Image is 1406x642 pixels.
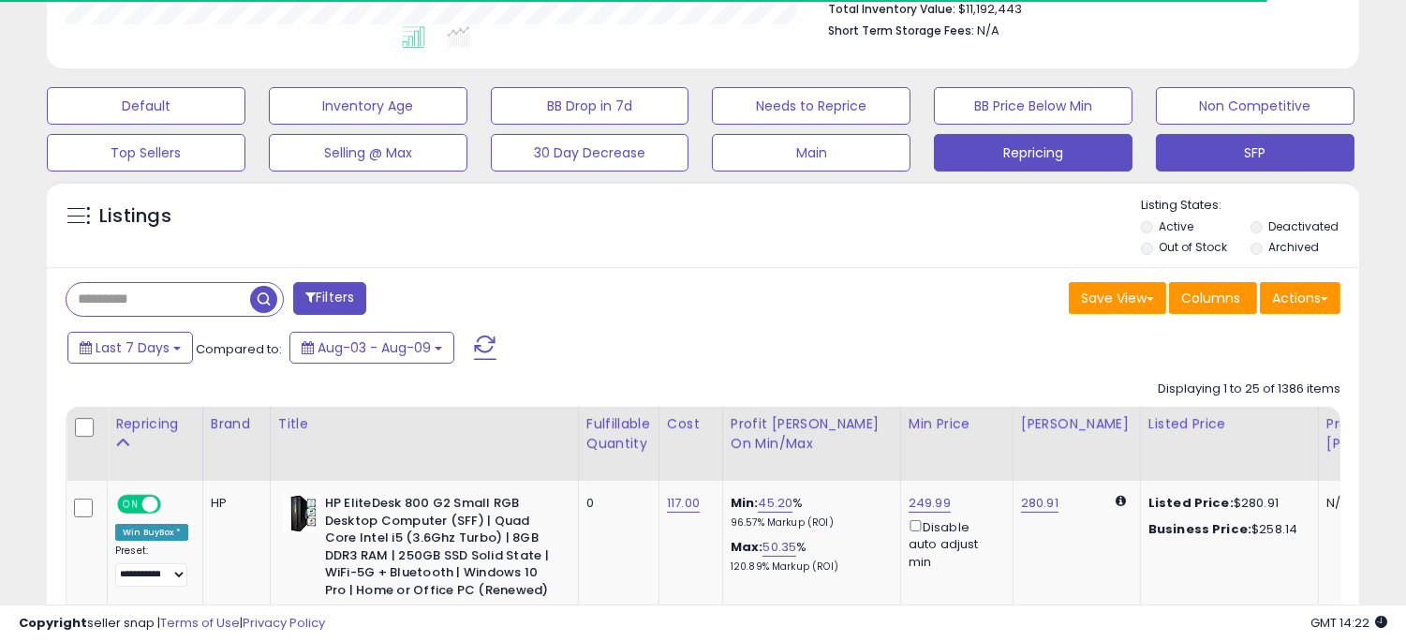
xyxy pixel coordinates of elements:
[119,497,142,513] span: ON
[731,538,763,556] b: Max:
[269,87,467,125] button: Inventory Age
[828,22,974,38] b: Short Term Storage Fees:
[1148,494,1234,512] b: Listed Price:
[1148,521,1304,538] div: $258.14
[158,497,188,513] span: OFF
[758,494,792,513] a: 45.20
[1141,197,1359,215] p: Listing States:
[1158,381,1340,398] div: Displaying 1 to 25 of 1386 items
[667,414,715,434] div: Cost
[828,1,955,17] b: Total Inventory Value:
[211,414,262,434] div: Brand
[243,614,325,632] a: Privacy Policy
[19,615,325,633] div: seller snap | |
[47,87,245,125] button: Default
[1268,218,1339,234] label: Deactivated
[1021,414,1132,434] div: [PERSON_NAME]
[293,282,366,315] button: Filters
[491,87,689,125] button: BB Drop in 7d
[1156,87,1354,125] button: Non Competitive
[909,516,999,571] div: Disable auto adjust min
[1268,239,1319,255] label: Archived
[731,560,886,574] p: 120.89% Markup (ROI)
[19,614,87,632] strong: Copyright
[325,495,553,604] b: HP EliteDesk 800 G2 Small RGB Desktop Computer (SFF) | Quad Core Intel i5 (3.6Ghz Turbo) | 8GB DD...
[731,414,893,454] div: Profit [PERSON_NAME] on Min/Max
[99,203,171,230] h5: Listings
[1148,520,1251,538] b: Business Price:
[712,134,910,172] button: Main
[731,494,759,512] b: Min:
[278,414,570,434] div: Title
[977,22,999,39] span: N/A
[722,407,900,481] th: The percentage added to the cost of goods (COGS) that forms the calculator for Min & Max prices.
[1310,614,1387,632] span: 2025-08-17 14:22 GMT
[586,414,651,454] div: Fulfillable Quantity
[1148,495,1304,512] div: $280.91
[115,524,188,541] div: Win BuyBox *
[115,545,188,587] div: Preset:
[731,495,886,530] div: %
[1069,282,1166,314] button: Save View
[289,332,454,364] button: Aug-03 - Aug-09
[934,87,1132,125] button: BB Price Below Min
[1156,134,1354,172] button: SFP
[67,332,193,364] button: Last 7 Days
[160,614,240,632] a: Terms of Use
[731,516,886,530] p: 96.57% Markup (ROI)
[115,414,195,434] div: Repricing
[1159,239,1227,255] label: Out of Stock
[667,494,700,513] a: 117.00
[491,134,689,172] button: 30 Day Decrease
[269,134,467,172] button: Selling @ Max
[1169,282,1257,314] button: Columns
[283,495,320,532] img: 41KJ2oDyOdL._SL40_.jpg
[1021,494,1058,513] a: 280.91
[712,87,910,125] button: Needs to Reprice
[47,134,245,172] button: Top Sellers
[1260,282,1340,314] button: Actions
[318,338,431,357] span: Aug-03 - Aug-09
[909,494,951,513] a: 249.99
[1181,289,1240,307] span: Columns
[762,538,796,557] a: 50.35
[1148,414,1310,434] div: Listed Price
[211,495,256,512] div: HP
[196,340,282,358] span: Compared to:
[586,495,644,512] div: 0
[731,539,886,574] div: %
[909,414,1005,434] div: Min Price
[934,134,1132,172] button: Repricing
[1159,218,1193,234] label: Active
[96,338,170,357] span: Last 7 Days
